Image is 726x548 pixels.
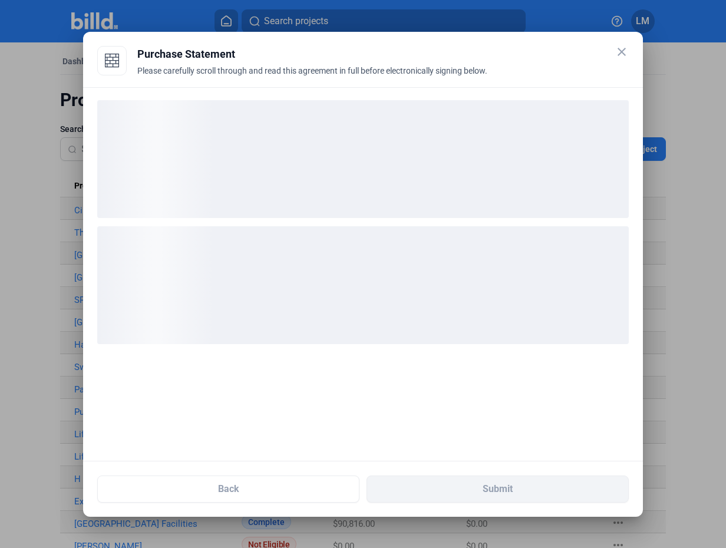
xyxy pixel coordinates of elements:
[615,45,629,59] mat-icon: close
[97,226,629,344] div: loading
[137,65,629,91] div: Please carefully scroll through and read this agreement in full before electronically signing below.
[97,100,629,218] div: loading
[137,46,629,62] div: Purchase Statement
[97,476,359,503] button: Back
[367,476,629,503] button: Submit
